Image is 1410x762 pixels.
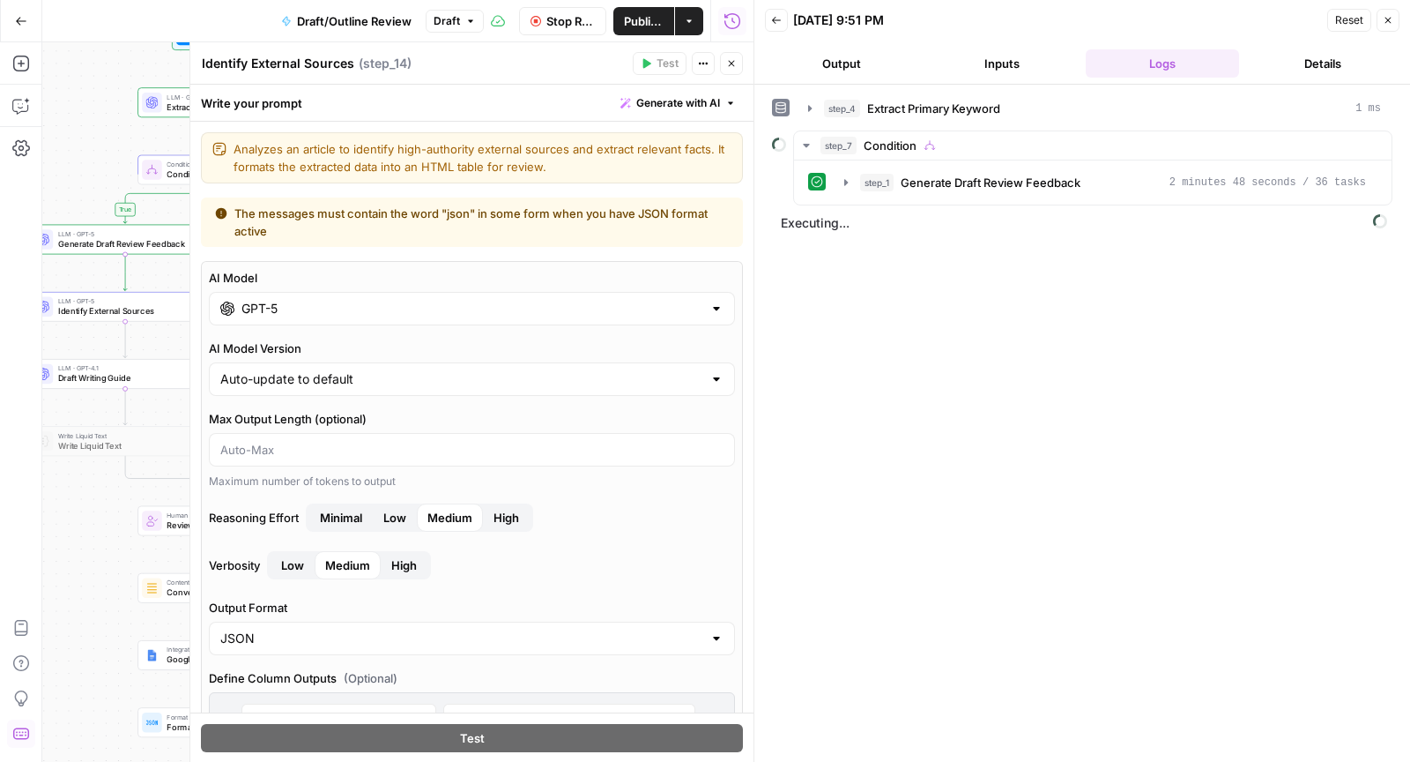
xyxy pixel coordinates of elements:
button: VerbosityLowMedium [381,551,427,579]
span: LLM · GPT-5 [58,296,184,306]
span: (Optional) [344,669,397,687]
span: Condition [167,159,296,168]
label: Verbosity [209,551,735,579]
span: Medium [325,557,370,574]
g: Edge from step_10 to step_11 [123,388,127,425]
div: LLM · GPT-5Identify External SourcesStep 14 [29,292,222,322]
g: Edge from step_7 to step_1 [123,184,234,223]
span: Low [383,509,406,527]
textarea: Identify External Sources [202,55,354,72]
span: Low [281,557,304,574]
div: The messages must contain the word "json" in some form when you have JSON format active [215,205,729,240]
span: LLM · GPT-4.1 [167,92,295,101]
button: Reset [1327,9,1371,32]
div: Write your prompt [190,85,753,121]
button: Test [633,52,686,75]
label: AI Model Version [209,340,735,357]
span: High [493,509,519,527]
span: Convert Content Format [167,586,296,599]
span: Condition [864,137,916,154]
button: Draft/Outline Review [271,7,422,35]
span: 2 minutes 48 seconds / 36 tasks [1169,175,1366,190]
div: Set Inputs [137,20,330,50]
span: Test [460,728,485,746]
span: Reset [1335,12,1363,28]
span: ( step_14 ) [359,55,412,72]
button: Details [1246,49,1399,78]
input: Select a model [241,300,702,317]
label: Output Format [209,599,735,616]
button: Logs [1086,49,1239,78]
span: Medium [427,509,472,527]
input: Field Name [249,709,428,727]
button: Reasoning EffortMinimalMediumHigh [373,504,417,532]
span: Write Liquid Text [58,430,186,440]
g: Edge from step_1 to step_14 [123,254,127,291]
div: LLM · GPT-4.1Extract Primary KeywordStep 4 [137,87,330,117]
button: Generate with AI [613,92,743,115]
div: Content ProcessingConvert Content FormatStep 5 [137,573,330,603]
span: Review Content Suggestions [167,519,296,531]
span: step_4 [824,100,860,117]
label: Max Output Length (optional) [209,410,735,428]
span: LLM · GPT-5 [58,229,189,239]
button: Reasoning EffortMinimalLowMedium [483,504,530,532]
span: 1 ms [1355,101,1381,116]
span: Identify External Sources [58,305,184,317]
button: 2 minutes 48 seconds / 36 tasks [834,168,1377,197]
span: Publish [624,12,664,30]
span: LLM · GPT-4.1 [58,363,185,373]
span: Draft [434,13,460,29]
input: JSON [220,630,702,647]
button: VerbosityMediumHigh [271,551,315,579]
input: Auto-update to default [220,370,702,388]
div: Write Liquid TextWrite Liquid TextStep 11 [29,426,222,456]
span: Google Docs Integration [167,654,296,666]
label: AI Model [209,269,735,287]
button: Test [201,723,743,751]
span: Write Liquid Text [58,439,186,452]
img: Instagram%20post%20-%201%201.png [145,649,158,661]
div: IntegrationGoogle Docs IntegrationStep 3 [137,640,330,670]
span: step_1 [860,174,894,191]
span: Generate Draft Review Feedback [901,174,1080,191]
span: High [391,557,417,574]
span: Extract Primary Keyword [167,101,295,113]
input: Text [451,709,668,727]
label: Define Column Outputs [209,669,735,687]
textarea: Analyzes an article to identify high-authority external sources and extract relevant facts. It fo... [234,140,731,176]
button: Reasoning EffortLowMediumHigh [309,504,373,532]
button: 1 ms [798,94,1391,123]
span: Draft/Outline Review [297,12,412,30]
span: step_7 [820,137,857,154]
button: Output [765,49,918,78]
span: Extract Primary Keyword [867,100,1000,117]
span: Stop Run [546,12,596,30]
span: Executing... [775,209,1392,237]
span: Test [657,56,679,71]
div: LLM · GPT-5Generate Draft Review FeedbackStep 1 [29,225,222,255]
img: o3r9yhbrn24ooq0tey3lueqptmfj [145,582,158,594]
button: Publish [613,7,674,35]
span: Draft Writing Guide [58,372,185,385]
div: Format JSONFormat JSONStep 6 [137,707,330,737]
div: ConditionConditionStep 7 [137,155,330,185]
div: LLM · GPT-4.1Draft Writing GuideStep 10 [29,359,222,389]
span: Condition [167,168,296,180]
g: Edge from step_11 to step_7-conditional-end [125,456,234,485]
button: Inputs [925,49,1079,78]
label: Reasoning Effort [209,504,735,532]
span: Integration [167,645,296,654]
g: Edge from step_14 to step_10 [123,321,127,358]
span: Minimal [320,509,362,527]
span: Format JSON [167,712,296,721]
span: Content Processing [167,578,296,587]
button: Draft [426,10,484,33]
input: Auto-Max [220,441,724,459]
button: Stop Run [519,7,607,35]
span: Human Review [167,511,296,520]
span: Generate Draft Review Feedback [58,237,189,250]
div: Human ReviewReview Content SuggestionsStep 2 [137,506,330,536]
div: Maximum number of tokens to output [209,474,735,489]
span: Generate with AI [636,95,720,111]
